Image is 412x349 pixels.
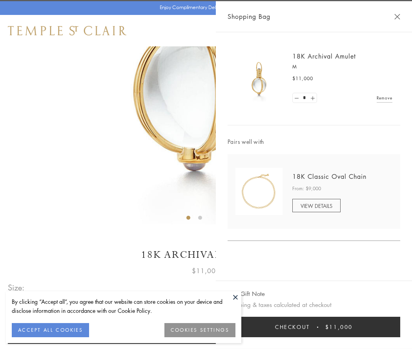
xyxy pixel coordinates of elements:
[8,281,25,294] span: Size:
[292,75,313,83] span: $11,000
[12,297,235,315] div: By clicking “Accept all”, you agree that our website can store cookies on your device and disclos...
[292,172,366,181] a: 18K Classic Oval Chain
[228,300,400,310] p: Shipping & taxes calculated at checkout
[275,323,310,331] span: Checkout
[293,93,301,103] a: Set quantity to 0
[394,14,400,20] button: Close Shopping Bag
[228,317,400,337] button: Checkout $11,000
[292,52,356,61] a: 18K Archival Amulet
[228,11,270,22] span: Shopping Bag
[192,266,220,276] span: $11,000
[292,185,321,193] span: From: $9,000
[228,137,400,146] span: Pairs well with
[164,323,235,337] button: COOKIES SETTINGS
[301,202,332,209] span: VIEW DETAILS
[8,248,404,262] h1: 18K Archival Amulet
[325,323,353,331] span: $11,000
[308,93,316,103] a: Set quantity to 2
[12,323,89,337] button: ACCEPT ALL COOKIES
[377,94,392,102] a: Remove
[235,168,283,215] img: N88865-OV18
[235,55,283,102] img: 18K Archival Amulet
[292,63,392,71] p: M
[228,289,265,299] button: Add Gift Note
[160,4,249,11] p: Enjoy Complimentary Delivery & Returns
[8,26,126,35] img: Temple St. Clair
[292,199,341,212] a: VIEW DETAILS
